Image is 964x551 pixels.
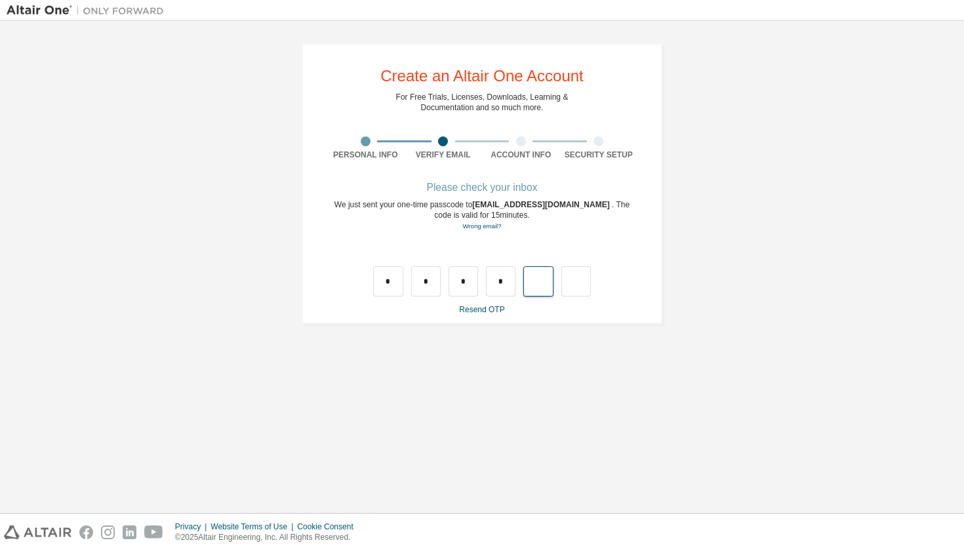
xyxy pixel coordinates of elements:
div: Website Terms of Use [211,521,297,532]
img: facebook.svg [79,525,93,539]
img: Altair One [7,4,171,17]
img: instagram.svg [101,525,115,539]
img: altair_logo.svg [4,525,71,539]
div: Create an Altair One Account [380,68,584,84]
div: Verify Email [405,150,483,160]
div: Account Info [482,150,560,160]
div: Please check your inbox [327,184,637,192]
div: Privacy [175,521,211,532]
div: For Free Trials, Licenses, Downloads, Learning & Documentation and so much more. [396,92,569,113]
div: Security Setup [560,150,638,160]
img: youtube.svg [144,525,163,539]
span: [EMAIL_ADDRESS][DOMAIN_NAME] [472,200,612,209]
a: Resend OTP [459,305,504,314]
p: © 2025 Altair Engineering, Inc. All Rights Reserved. [175,532,361,543]
img: linkedin.svg [123,525,136,539]
div: Cookie Consent [297,521,361,532]
div: We just sent your one-time passcode to . The code is valid for 15 minutes. [327,199,637,232]
div: Personal Info [327,150,405,160]
a: Go back to the registration form [462,222,501,230]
